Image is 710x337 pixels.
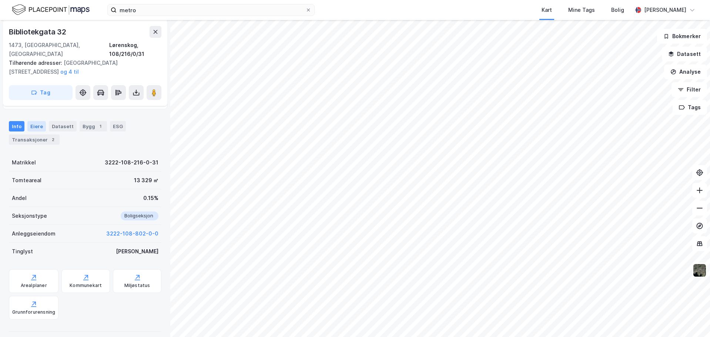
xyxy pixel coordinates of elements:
[9,60,64,66] span: Tilhørende adresser:
[12,3,90,16] img: logo.f888ab2527a4732fd821a326f86c7f29.svg
[542,6,552,14] div: Kart
[12,211,47,220] div: Seksjonstype
[611,6,624,14] div: Bolig
[12,194,27,203] div: Andel
[49,121,77,131] div: Datasett
[9,134,60,145] div: Transaksjoner
[109,41,161,59] div: Lørenskog, 108/216/0/31
[9,59,155,76] div: [GEOGRAPHIC_DATA][STREET_ADDRESS]
[27,121,46,131] div: Eiere
[106,229,158,238] button: 3222-108-802-0-0
[110,121,126,131] div: ESG
[657,29,707,44] button: Bokmerker
[12,176,41,185] div: Tomteareal
[673,301,710,337] iframe: Chat Widget
[105,158,158,167] div: 3222-108-216-0-31
[124,283,150,288] div: Miljøstatus
[97,123,104,130] div: 1
[117,4,305,16] input: Søk på adresse, matrikkel, gårdeiere, leietakere eller personer
[12,229,56,238] div: Anleggseiendom
[134,176,158,185] div: 13 329 ㎡
[116,247,158,256] div: [PERSON_NAME]
[12,158,36,167] div: Matrikkel
[80,121,107,131] div: Bygg
[70,283,102,288] div: Kommunekart
[49,136,57,143] div: 2
[568,6,595,14] div: Mine Tags
[673,100,707,115] button: Tags
[21,283,47,288] div: Arealplaner
[9,85,73,100] button: Tag
[9,26,68,38] div: Bibliotekgata 32
[693,263,707,277] img: 9k=
[664,64,707,79] button: Analyse
[644,6,686,14] div: [PERSON_NAME]
[9,121,24,131] div: Info
[12,247,33,256] div: Tinglyst
[9,41,109,59] div: 1473, [GEOGRAPHIC_DATA], [GEOGRAPHIC_DATA]
[143,194,158,203] div: 0.15%
[672,82,707,97] button: Filter
[662,47,707,61] button: Datasett
[12,309,55,315] div: Grunnforurensning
